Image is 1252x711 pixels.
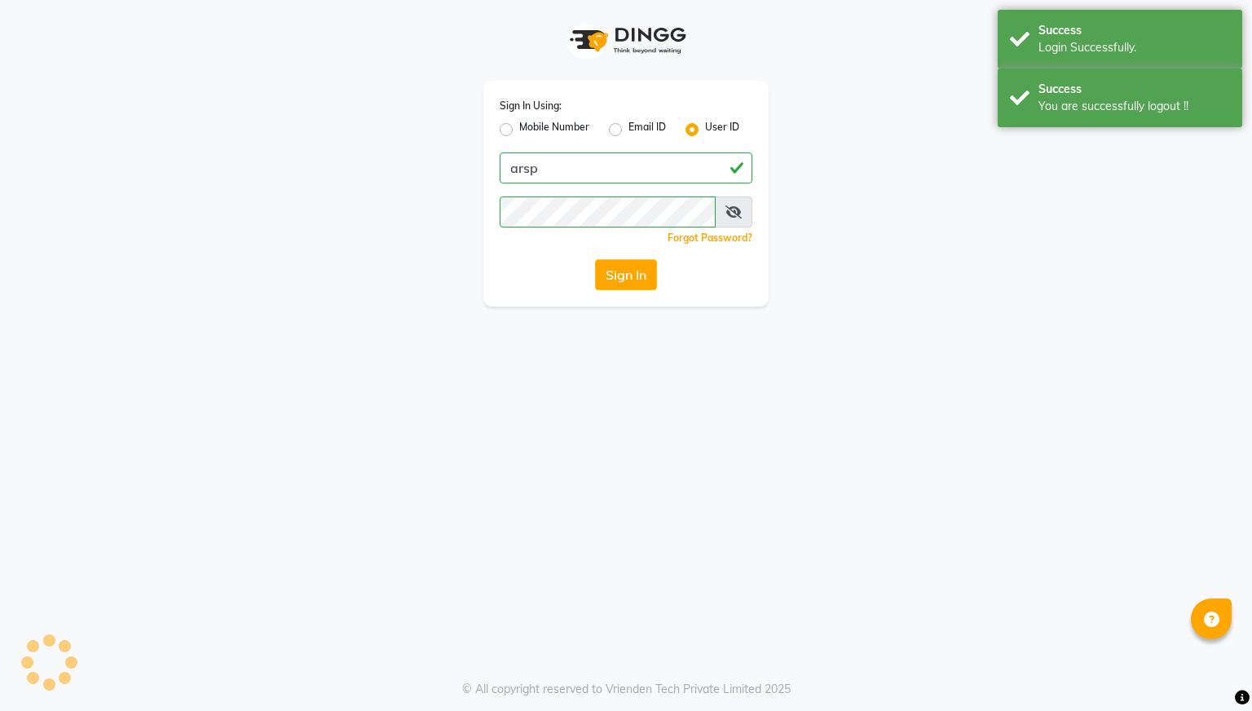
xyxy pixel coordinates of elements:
div: Login Successfully. [1038,39,1230,56]
img: logo1.svg [561,16,691,64]
label: Mobile Number [519,120,589,139]
div: Success [1038,22,1230,39]
div: Success [1038,81,1230,98]
input: Username [500,152,752,183]
a: Forgot Password? [668,232,752,244]
button: Sign In [595,259,657,290]
label: Email ID [628,120,666,139]
label: User ID [705,120,739,139]
label: Sign In Using: [500,99,562,113]
input: Username [500,197,716,227]
div: You are successfully logout !! [1038,98,1230,115]
iframe: chat widget [1184,646,1236,695]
